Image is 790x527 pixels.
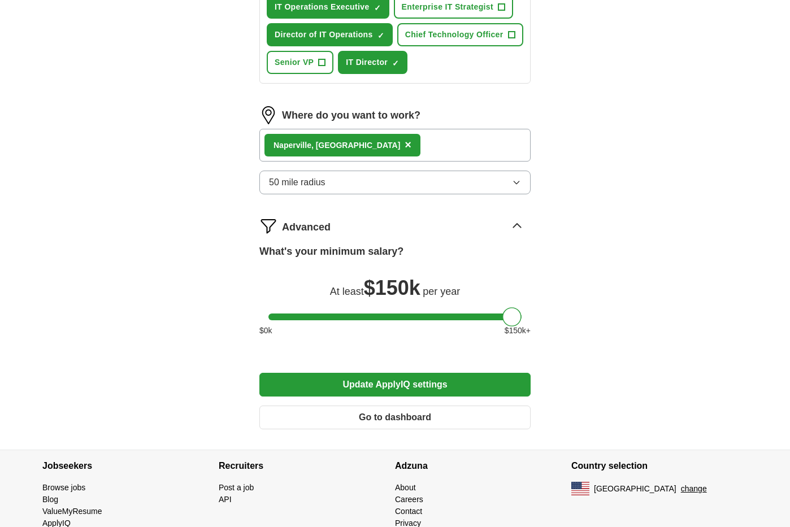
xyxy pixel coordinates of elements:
img: location.png [259,106,277,124]
div: Naperville, [GEOGRAPHIC_DATA] [274,140,400,151]
a: About [395,483,416,492]
button: Go to dashboard [259,406,531,429]
span: ✓ [377,31,384,40]
button: × [405,137,411,154]
span: ✓ [374,3,381,12]
button: 50 mile radius [259,171,531,194]
button: Senior VP [267,51,333,74]
span: ✓ [392,59,399,68]
button: Director of IT Operations✓ [267,23,393,46]
span: Director of IT Operations [275,29,373,41]
span: [GEOGRAPHIC_DATA] [594,483,676,495]
img: US flag [571,482,589,495]
img: filter [259,217,277,235]
button: change [681,483,707,495]
a: API [219,495,232,504]
label: Where do you want to work? [282,108,420,123]
span: Advanced [282,220,331,235]
span: Senior VP [275,56,314,68]
span: $ 0 k [259,325,272,337]
span: $ 150 k+ [505,325,531,337]
span: $ 150k [364,276,420,299]
a: Post a job [219,483,254,492]
label: What's your minimum salary? [259,244,403,259]
span: At least [330,286,364,297]
span: Chief Technology Officer [405,29,503,41]
span: IT Director [346,56,388,68]
span: IT Operations Executive [275,1,370,13]
span: 50 mile radius [269,176,325,189]
a: Browse jobs [42,483,85,492]
span: per year [423,286,460,297]
a: ValueMyResume [42,507,102,516]
span: Enterprise IT Strategist [402,1,493,13]
a: Contact [395,507,422,516]
a: Blog [42,495,58,504]
button: IT Director✓ [338,51,407,74]
span: × [405,138,411,151]
h4: Country selection [571,450,748,482]
a: Careers [395,495,423,504]
button: Update ApplyIQ settings [259,373,531,397]
button: Chief Technology Officer [397,23,523,46]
